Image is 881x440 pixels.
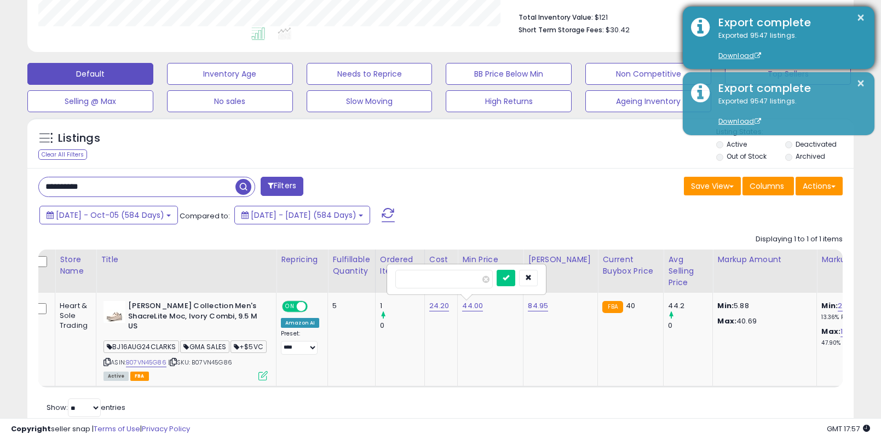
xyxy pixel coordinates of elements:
button: Ageing Inventory [585,90,711,112]
div: Export complete [710,80,866,96]
label: Out of Stock [727,152,767,161]
span: [DATE] - [DATE] (584 Days) [251,210,356,221]
span: BJ16AUG24CLARKS [103,340,179,353]
div: Cost [429,254,453,265]
button: Non Competitive [585,63,711,85]
a: 44.00 [462,300,483,311]
div: Export complete [710,15,866,31]
span: ON [283,302,297,311]
strong: Min: [717,300,734,311]
button: [DATE] - Oct-05 (584 Days) [39,206,178,224]
strong: Max: [717,316,736,326]
span: All listings currently available for purchase on Amazon [103,372,129,381]
label: Active [727,140,747,149]
span: | SKU: B07VN45G86 [168,358,232,367]
div: 1 [380,301,424,311]
button: No sales [167,90,293,112]
div: Repricing [281,254,323,265]
button: High Returns [446,90,572,112]
a: 24.30 [838,300,858,311]
div: Heart & Sole Trading [60,301,88,331]
b: Short Term Storage Fees: [519,25,604,34]
a: 168.14 [840,326,861,337]
span: FBA [130,372,149,381]
button: Selling @ Max [27,90,153,112]
div: seller snap | | [11,424,190,435]
a: B07VN45G86 [126,358,166,367]
img: 315HfTRginL._SL40_.jpg [103,301,125,323]
span: 40 [626,300,635,311]
a: Terms of Use [94,424,140,434]
button: Actions [796,177,843,195]
button: Slow Moving [307,90,433,112]
button: Columns [742,177,794,195]
span: GMA SALES [180,340,229,353]
div: Store Name [60,254,91,277]
span: $30.42 [606,25,630,35]
span: Columns [750,181,784,192]
small: FBA [602,301,623,313]
button: Default [27,63,153,85]
div: 0 [380,321,424,331]
button: Save View [684,177,741,195]
label: Deactivated [796,140,837,149]
span: Compared to: [180,211,230,221]
div: Current Buybox Price [602,254,659,277]
button: × [856,77,865,90]
div: Amazon AI [281,318,319,328]
div: Preset: [281,330,319,355]
span: [DATE] - Oct-05 (584 Days) [56,210,164,221]
strong: Copyright [11,424,51,434]
button: [DATE] - [DATE] (584 Days) [234,206,370,224]
a: Download [718,117,761,126]
b: Max: [821,326,840,337]
span: 2025-10-6 17:57 GMT [827,424,870,434]
div: Exported 9547 listings. [710,96,866,127]
li: $121 [519,10,834,23]
button: × [856,11,865,25]
div: ASIN: [103,301,268,379]
button: Inventory Age [167,63,293,85]
a: Download [718,51,761,60]
span: +$5VC [231,340,267,353]
div: 44.2 [668,301,712,311]
b: [PERSON_NAME] Collection Men's ShacreLite Moc, Ivory Combi, 9.5 M US [128,301,261,334]
p: 5.88 [717,301,808,311]
div: Markup Amount [717,254,812,265]
a: Privacy Policy [142,424,190,434]
div: [PERSON_NAME] [528,254,593,265]
div: Displaying 1 to 1 of 1 items [756,234,843,245]
span: Show: entries [47,402,125,413]
label: Archived [796,152,825,161]
a: 84.95 [528,300,548,311]
b: Total Inventory Value: [519,13,593,22]
a: 24.20 [429,300,450,311]
button: Filters [261,177,303,196]
b: Min: [821,300,838,311]
div: Fulfillable Quantity [332,254,370,277]
div: Clear All Filters [38,149,87,160]
button: BB Price Below Min [446,63,572,85]
button: Needs to Reprice [307,63,433,85]
div: 0 [668,321,712,331]
span: OFF [306,302,324,311]
p: 40.69 [717,316,808,326]
div: Ordered Items [380,254,420,277]
div: Title [101,254,272,265]
div: Exported 9547 listings. [710,31,866,61]
div: Avg Selling Price [668,254,708,288]
div: 5 [332,301,366,311]
h5: Listings [58,131,100,146]
div: Min Price [462,254,519,265]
